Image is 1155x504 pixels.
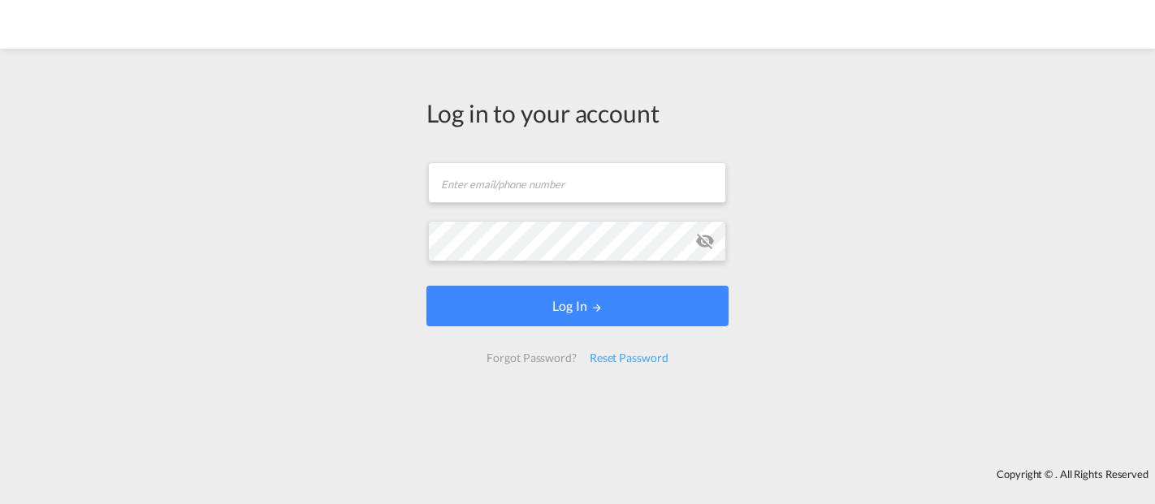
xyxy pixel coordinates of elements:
[428,162,726,203] input: Enter email/phone number
[426,286,729,326] button: LOGIN
[695,231,715,251] md-icon: icon-eye-off
[426,96,729,130] div: Log in to your account
[480,343,582,373] div: Forgot Password?
[583,343,675,373] div: Reset Password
